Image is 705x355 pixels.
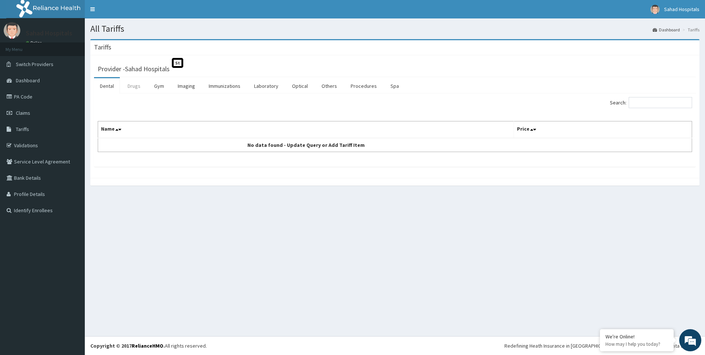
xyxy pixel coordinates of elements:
[98,66,170,72] h3: Provider - Sahad Hospitals
[203,78,246,94] a: Immunizations
[4,22,20,39] img: User Image
[345,78,383,94] a: Procedures
[94,78,120,94] a: Dental
[629,97,692,108] input: Search:
[504,342,699,349] div: Redefining Heath Insurance in [GEOGRAPHIC_DATA] using Telemedicine and Data Science!
[98,121,514,138] th: Name
[122,78,146,94] a: Drugs
[172,78,201,94] a: Imaging
[94,44,111,51] h3: Tariffs
[653,27,680,33] a: Dashboard
[514,121,692,138] th: Price
[90,342,165,349] strong: Copyright © 2017 .
[664,6,699,13] span: Sahad Hospitals
[16,110,30,116] span: Claims
[148,78,170,94] a: Gym
[385,78,405,94] a: Spa
[85,336,705,355] footer: All rights reserved.
[26,30,72,37] p: Sahad Hospitals
[90,24,699,34] h1: All Tariffs
[26,40,44,45] a: Online
[286,78,314,94] a: Optical
[16,77,40,84] span: Dashboard
[98,138,514,152] td: No data found - Update Query or Add Tariff Item
[248,78,284,94] a: Laboratory
[605,333,668,340] div: We're Online!
[605,341,668,347] p: How may I help you today?
[316,78,343,94] a: Others
[16,61,53,68] span: Switch Providers
[681,27,699,33] li: Tariffs
[650,5,660,14] img: User Image
[16,126,29,132] span: Tariffs
[610,97,692,108] label: Search:
[132,342,163,349] a: RelianceHMO
[172,58,183,68] span: St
